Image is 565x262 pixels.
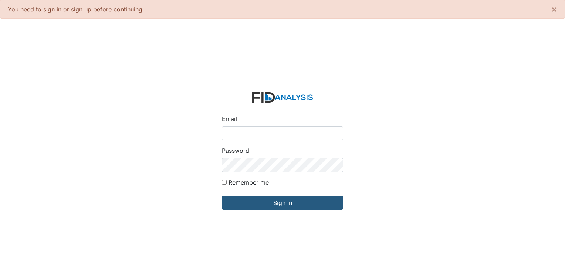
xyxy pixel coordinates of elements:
input: Sign in [222,196,343,210]
span: × [551,4,557,14]
label: Password [222,146,249,155]
label: Email [222,114,237,123]
img: logo-2fc8c6e3336f68795322cb6e9a2b9007179b544421de10c17bdaae8622450297.svg [252,92,313,103]
button: × [544,0,565,18]
label: Remember me [229,178,269,187]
